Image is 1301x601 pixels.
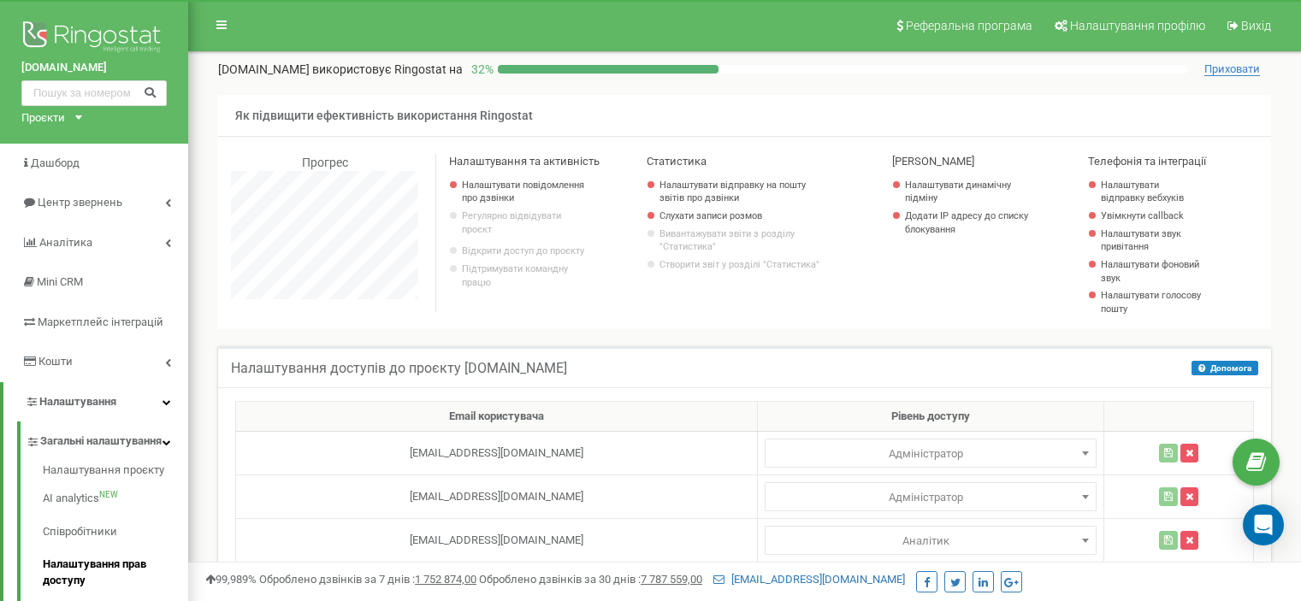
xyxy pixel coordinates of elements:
[758,401,1104,432] th: Рівень доступу
[463,61,498,78] p: 32 %
[1101,289,1204,315] a: Налаштувати голосову пошту
[236,475,758,519] td: [EMAIL_ADDRESS][DOMAIN_NAME]
[236,401,758,432] th: Email користувача
[43,516,188,549] a: Співробітники
[236,432,758,475] td: [EMAIL_ADDRESS][DOMAIN_NAME]
[38,196,122,209] span: Центр звернень
[43,548,188,597] a: Налаштування прав доступу
[26,421,188,457] a: Загальні налаштування
[462,209,588,236] p: Регулярно відвідувати проєкт
[1243,504,1284,545] div: Open Intercom Messenger
[462,245,588,258] a: Відкрити доступ до проєкту
[236,519,758,563] td: [EMAIL_ADDRESS][DOMAIN_NAME]
[1101,227,1204,254] a: Налаштувати звук привітання
[39,236,92,249] span: Аналiтика
[21,60,167,76] a: [DOMAIN_NAME]
[1070,19,1205,32] span: Налаштування профілю
[31,156,80,169] span: Дашборд
[641,573,702,586] u: 7 787 559,00
[462,179,588,205] a: Налаштувати повідомлення про дзвінки
[21,17,167,60] img: Ringostat logo
[713,573,905,586] a: [EMAIL_ADDRESS][DOMAIN_NAME]
[1088,155,1206,168] span: Телефонія та інтеграції
[312,62,463,76] span: використовує Ringostat на
[479,573,702,586] span: Оброблено дзвінків за 30 днів :
[659,209,819,223] a: Слухати записи розмов
[765,482,1097,511] span: Адміністратор
[3,382,188,422] a: Налаштування
[21,80,167,106] input: Пошук за номером
[771,442,1091,466] span: Адміністратор
[43,482,188,516] a: AI analyticsNEW
[38,315,163,328] span: Маркетплейс інтеграцій
[231,361,567,376] h5: Налаштування доступів до проєкту [DOMAIN_NAME]
[1101,209,1204,223] a: Увімкнути callback
[765,439,1097,468] span: Адміністратор
[302,156,348,169] span: Прогрес
[205,573,257,586] span: 99,989%
[218,61,463,78] p: [DOMAIN_NAME]
[43,463,188,483] a: Налаштування проєкту
[259,573,476,586] span: Оброблено дзвінків за 7 днів :
[659,258,819,272] a: Створити звіт у розділі "Статистика"
[659,179,819,205] a: Налаштувати відправку на пошту звітів про дзвінки
[659,227,819,254] a: Вивантажувати звіти з розділу "Статистика"
[39,395,116,408] span: Налаштування
[40,433,162,450] span: Загальні налаштування
[415,573,476,586] u: 1 752 874,00
[892,155,974,168] span: [PERSON_NAME]
[449,155,600,168] span: Налаштування та активність
[906,19,1032,32] span: Реферальна програма
[905,179,1031,205] a: Налаштувати динамічну підміну
[21,110,65,127] div: Проєкти
[1204,62,1260,76] span: Приховати
[1241,19,1271,32] span: Вихід
[1192,361,1258,375] button: Допомога
[38,355,73,368] span: Кошти
[37,275,83,288] span: Mini CRM
[771,529,1091,553] span: Аналітик
[462,262,588,289] p: Підтримувати командну працю
[905,209,1031,236] a: Додати IP адресу до списку блокування
[771,486,1091,510] span: Адміністратор
[1101,258,1204,285] a: Налаштувати фоновий звук
[1101,179,1204,205] a: Налаштувати відправку вебхуків
[765,526,1097,555] span: Адміністратор
[235,109,533,122] span: Як підвищити ефективність використання Ringostat
[647,155,707,168] span: Статистика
